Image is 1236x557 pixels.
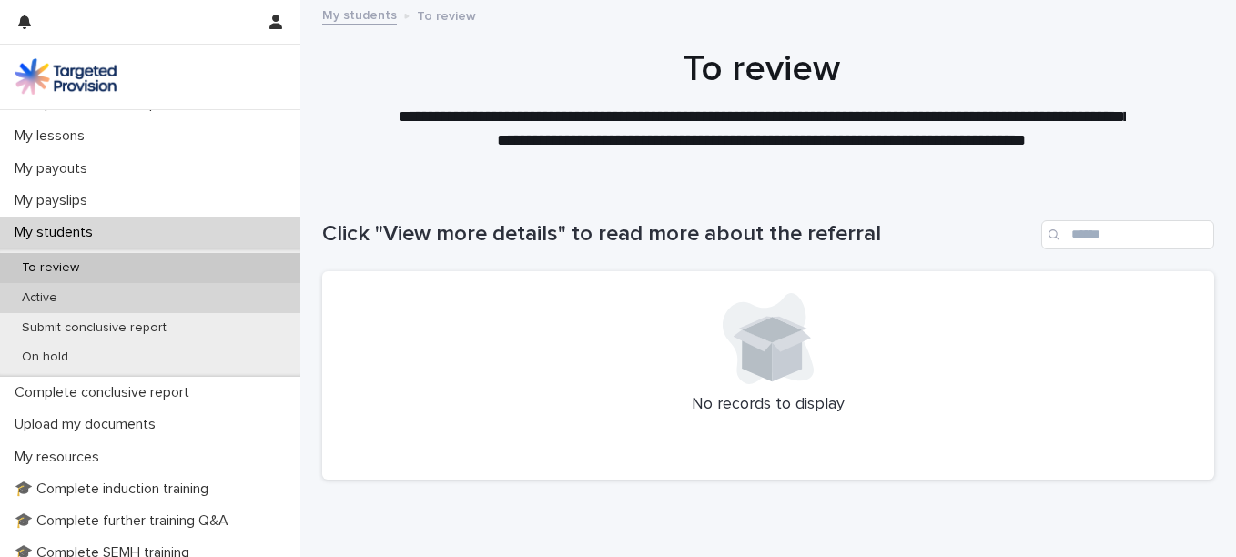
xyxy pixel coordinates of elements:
p: Complete conclusive report [7,384,204,401]
p: 🎓 Complete further training Q&A [7,512,243,530]
p: Active [7,290,72,306]
p: On hold [7,349,83,365]
input: Search [1041,220,1214,249]
p: My students [7,224,107,241]
p: No records to display [344,395,1192,415]
p: 🎓 Complete induction training [7,481,223,498]
a: My students [322,4,397,25]
p: Upload my documents [7,416,170,433]
h1: Click "View more details" to read more about the referral [322,221,1034,248]
p: My payouts [7,160,102,177]
p: My resources [7,449,114,466]
h1: To review [319,47,1204,91]
p: To review [7,260,94,276]
p: My lessons [7,127,99,145]
p: My payslips [7,192,102,209]
img: M5nRWzHhSzIhMunXDL62 [15,58,117,95]
p: To review [417,5,476,25]
p: Submit conclusive report [7,320,181,336]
